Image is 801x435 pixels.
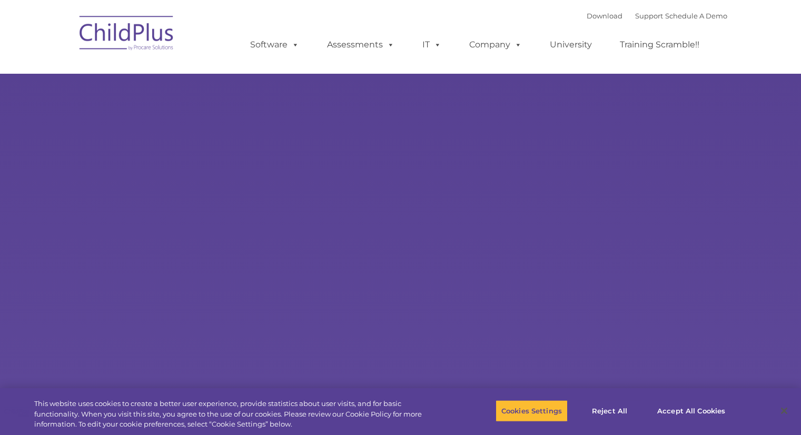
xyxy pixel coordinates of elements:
a: Schedule A Demo [665,12,727,20]
a: Software [240,34,310,55]
img: ChildPlus by Procare Solutions [74,8,180,61]
a: Assessments [317,34,405,55]
div: This website uses cookies to create a better user experience, provide statistics about user visit... [34,399,441,430]
button: Close [773,399,796,422]
a: Company [459,34,532,55]
a: Training Scramble!! [609,34,710,55]
a: Support [635,12,663,20]
a: University [539,34,602,55]
button: Cookies Settings [496,400,568,422]
button: Accept All Cookies [651,400,731,422]
a: Download [587,12,622,20]
a: IT [412,34,452,55]
button: Reject All [577,400,642,422]
font: | [587,12,727,20]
